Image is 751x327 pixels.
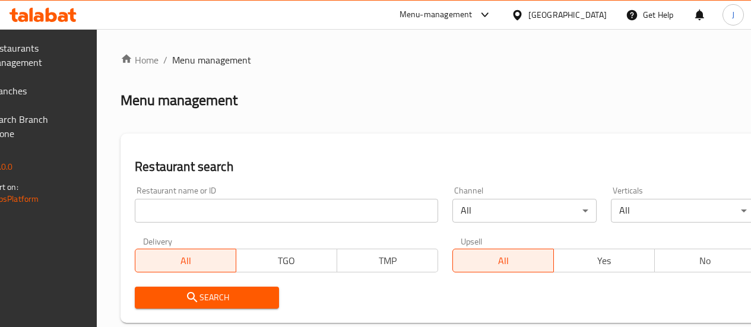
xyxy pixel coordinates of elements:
[144,290,270,305] span: Search
[236,249,337,272] button: TGO
[660,252,751,269] span: No
[559,252,650,269] span: Yes
[121,53,159,67] a: Home
[241,252,332,269] span: TGO
[140,252,232,269] span: All
[163,53,167,67] li: /
[135,287,279,309] button: Search
[337,249,438,272] button: TMP
[400,8,473,22] div: Menu-management
[528,8,607,21] div: [GEOGRAPHIC_DATA]
[732,8,734,21] span: J
[135,249,236,272] button: All
[458,252,549,269] span: All
[452,249,554,272] button: All
[135,199,438,223] input: Search for restaurant name or ID..
[121,91,237,110] h2: Menu management
[461,237,483,245] label: Upsell
[452,199,597,223] div: All
[553,249,655,272] button: Yes
[172,53,251,67] span: Menu management
[143,237,173,245] label: Delivery
[342,252,433,269] span: TMP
